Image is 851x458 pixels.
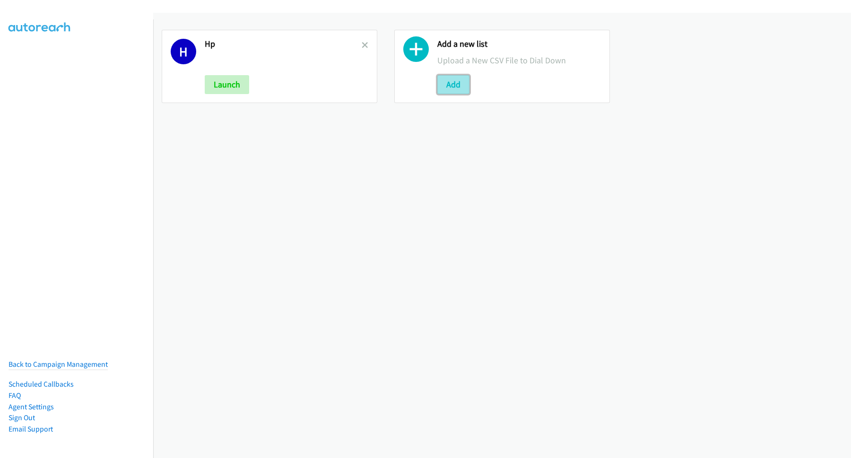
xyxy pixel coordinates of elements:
[9,413,35,422] a: Sign Out
[437,39,601,50] h2: Add a new list
[9,402,54,411] a: Agent Settings
[9,380,74,389] a: Scheduled Callbacks
[9,424,53,433] a: Email Support
[9,360,108,369] a: Back to Campaign Management
[205,75,249,94] button: Launch
[171,39,196,64] h1: H
[437,54,601,67] p: Upload a New CSV File to Dial Down
[205,39,362,50] h2: Hp
[9,391,21,400] a: FAQ
[437,75,469,94] button: Add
